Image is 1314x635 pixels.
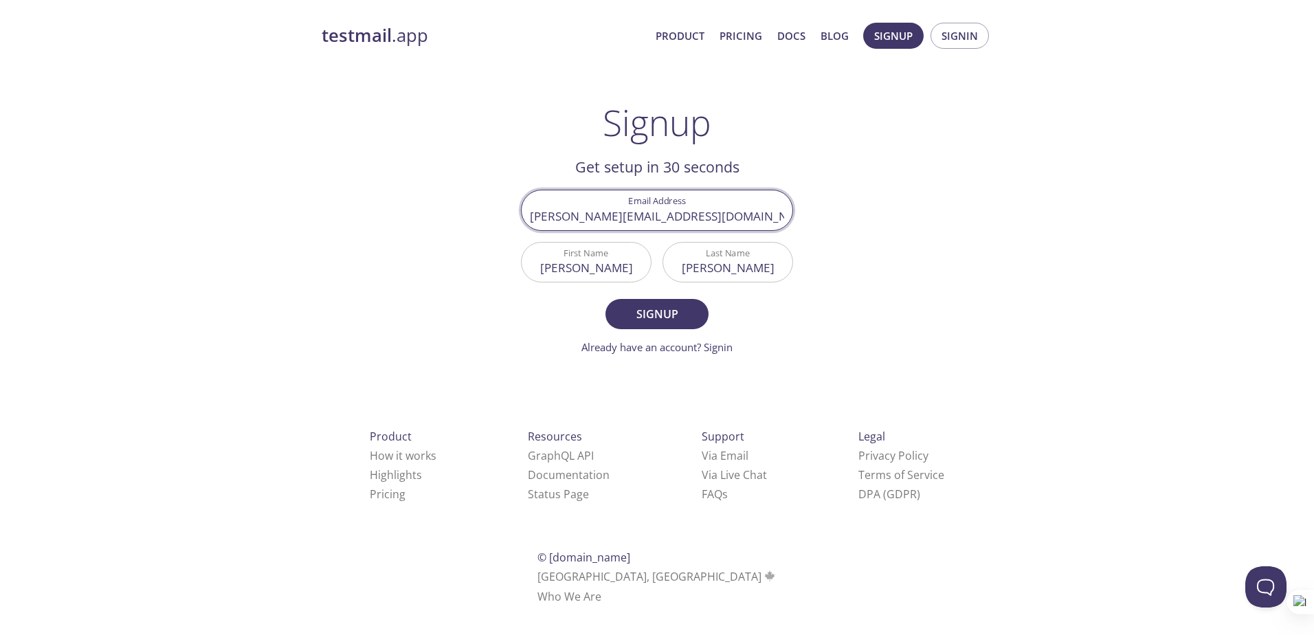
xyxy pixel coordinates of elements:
a: Via Email [702,448,748,463]
span: [GEOGRAPHIC_DATA], [GEOGRAPHIC_DATA] [537,569,777,584]
a: Who We Are [537,589,601,604]
h2: Get setup in 30 seconds [521,155,793,179]
a: Already have an account? Signin [581,340,733,354]
a: Docs [777,27,805,45]
span: s [722,487,728,502]
a: Product [656,27,704,45]
span: Signup [874,27,913,45]
h1: Signup [603,102,711,143]
span: Product [370,429,412,444]
a: How it works [370,448,436,463]
span: Resources [528,429,582,444]
a: GraphQL API [528,448,594,463]
a: Pricing [720,27,762,45]
a: DPA (GDPR) [858,487,920,502]
a: testmail.app [322,24,645,47]
span: © [DOMAIN_NAME] [537,550,630,565]
a: Blog [821,27,849,45]
span: Signin [942,27,978,45]
button: Signup [605,299,709,329]
span: Support [702,429,744,444]
a: FAQ [702,487,728,502]
a: Documentation [528,467,610,482]
a: Privacy Policy [858,448,928,463]
a: Pricing [370,487,405,502]
a: Highlights [370,467,422,482]
iframe: Help Scout Beacon - Open [1245,566,1287,608]
span: Signup [621,304,693,324]
a: Terms of Service [858,467,944,482]
strong: testmail [322,23,392,47]
button: Signup [863,23,924,49]
a: Via Live Chat [702,467,767,482]
span: Legal [858,429,885,444]
a: Status Page [528,487,589,502]
button: Signin [931,23,989,49]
